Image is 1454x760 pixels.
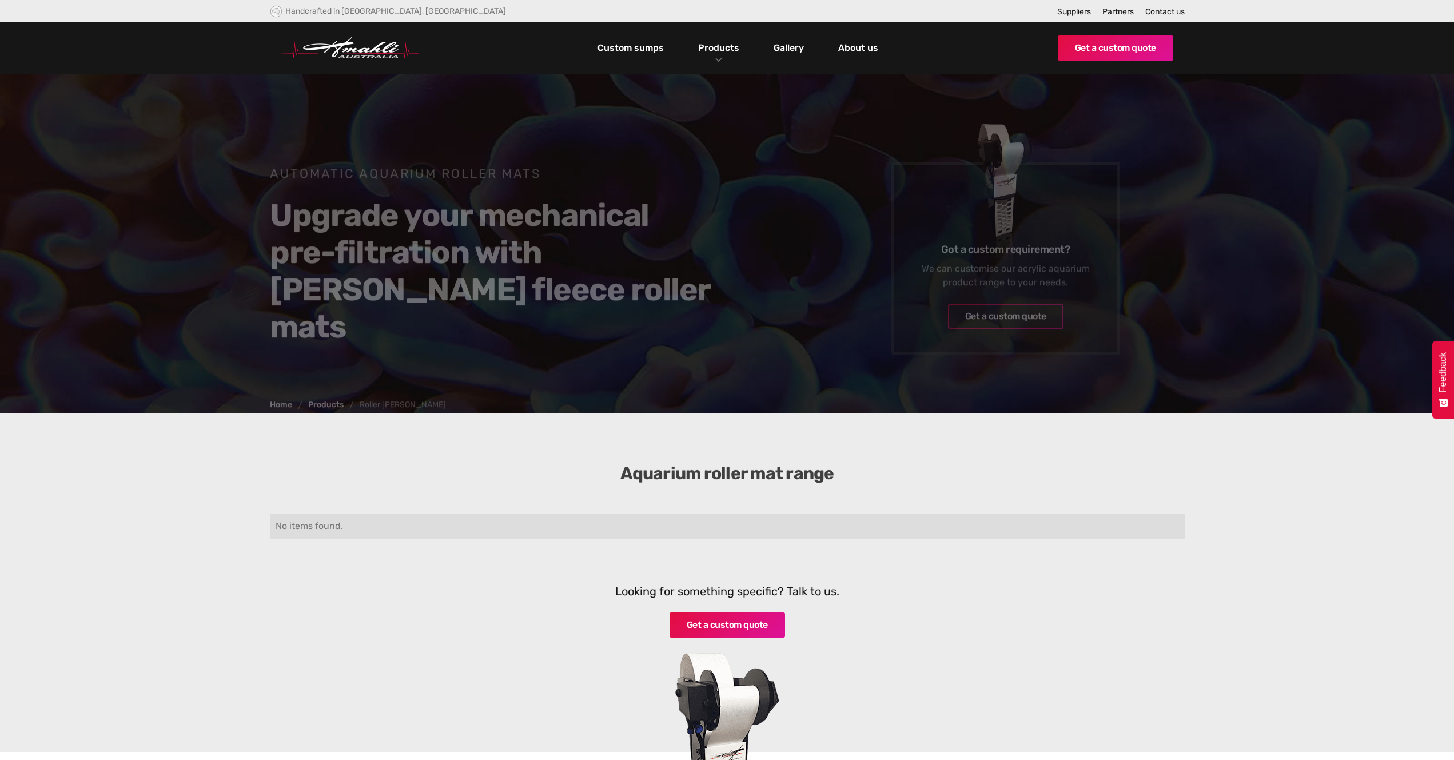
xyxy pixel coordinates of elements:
h6: Got a custom requirement? [911,242,1100,256]
a: Contact us [1145,7,1185,17]
h2: Upgrade your mechanical pre-filtration with [PERSON_NAME] fleece roller mats [270,197,710,345]
img: Hmahli Australia Logo [281,37,419,59]
a: Get a custom quote [947,304,1063,329]
a: Custom sumps [595,38,667,58]
div: Handcrafted in [GEOGRAPHIC_DATA], [GEOGRAPHIC_DATA] [285,6,506,16]
button: Feedback - Show survey [1432,341,1454,419]
a: Suppliers [1057,7,1091,17]
a: home [281,37,419,59]
a: Home [270,401,292,409]
h5: Looking for something specific? Talk to us. [507,584,947,598]
a: Products [308,401,344,409]
a: Get a custom quote [1058,35,1173,61]
h1: Automatic aquarium roller mats [270,165,710,182]
div: Get a custom quote [965,309,1046,323]
a: Gallery [771,38,807,58]
a: Get a custom quote [670,612,785,638]
img: Roller mats [911,108,1100,277]
h3: Aquarium roller mat range [507,463,947,484]
span: Feedback [1438,352,1448,392]
div: Roller [PERSON_NAME] [360,401,446,409]
div: We can customise our acrylic aquarium product range to your needs. [911,262,1100,289]
a: Partners [1102,7,1134,17]
div: No items found. [276,519,1179,533]
a: Products [695,39,742,56]
div: Products [690,22,748,74]
a: About us [835,38,881,58]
